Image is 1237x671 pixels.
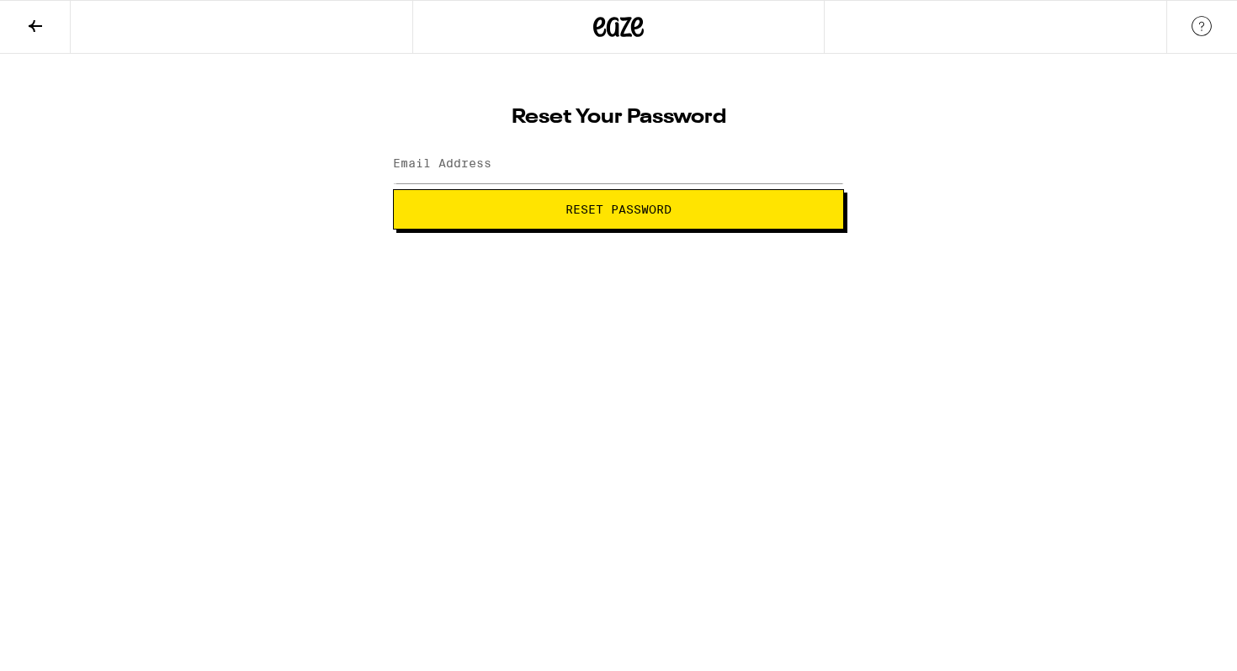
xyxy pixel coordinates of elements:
input: Email Address [393,145,844,183]
span: Hi. Need any help? [10,12,121,25]
h1: Reset Your Password [393,108,844,128]
button: Reset Password [393,189,844,230]
span: Reset Password [565,203,672,215]
label: Email Address [393,156,491,170]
